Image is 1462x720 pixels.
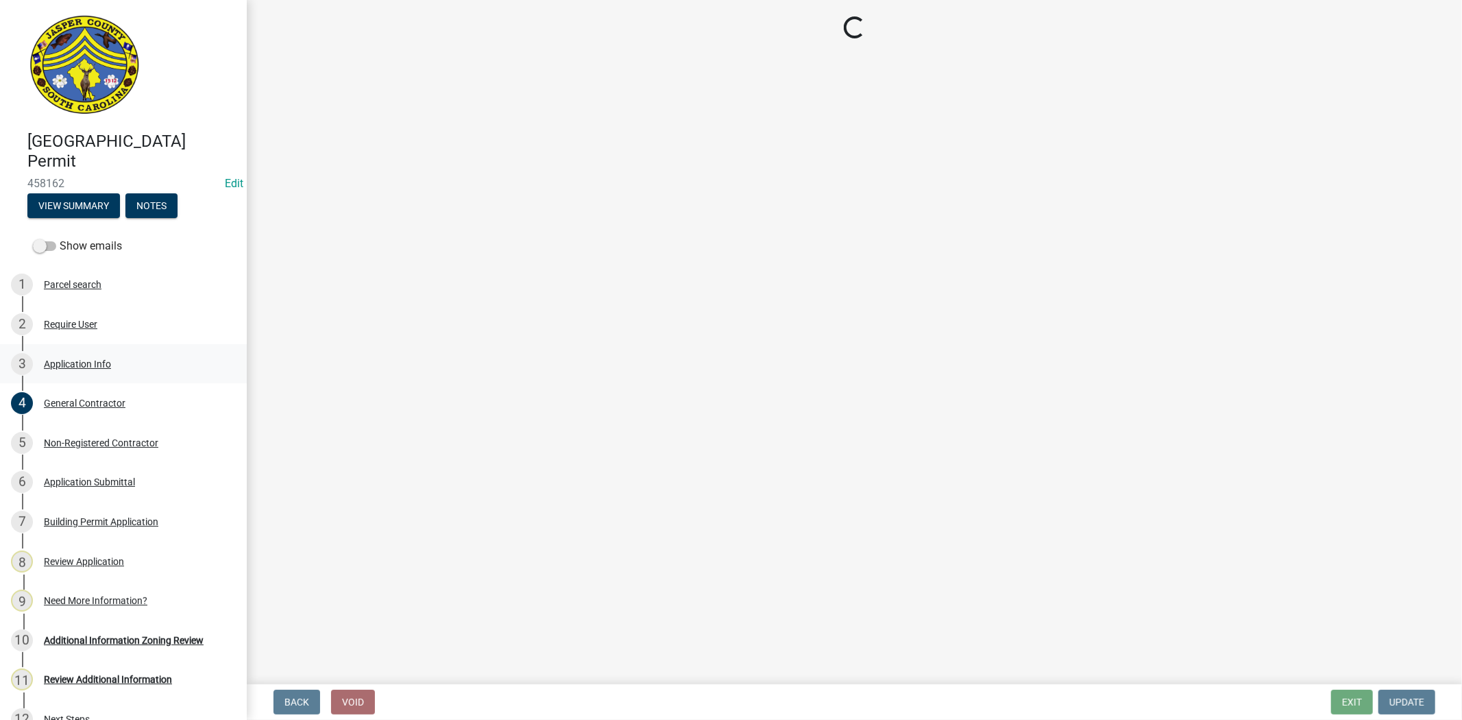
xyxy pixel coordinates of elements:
[11,392,33,414] div: 4
[11,551,33,573] div: 8
[44,675,172,684] div: Review Additional Information
[44,596,147,605] div: Need More Information?
[44,438,158,448] div: Non-Registered Contractor
[273,690,320,715] button: Back
[27,14,142,117] img: Jasper County, South Carolina
[11,590,33,612] div: 9
[27,193,120,218] button: View Summary
[44,517,158,527] div: Building Permit Application
[44,557,124,566] div: Review Application
[11,353,33,375] div: 3
[33,238,122,254] label: Show emails
[44,477,135,487] div: Application Submittal
[125,201,178,212] wm-modal-confirm: Notes
[11,432,33,454] div: 5
[44,320,97,329] div: Require User
[44,636,204,645] div: Additional Information Zoning Review
[11,274,33,296] div: 1
[284,697,309,708] span: Back
[44,359,111,369] div: Application Info
[11,511,33,533] div: 7
[27,201,120,212] wm-modal-confirm: Summary
[331,690,375,715] button: Void
[11,669,33,691] div: 11
[44,398,125,408] div: General Contractor
[225,177,243,190] wm-modal-confirm: Edit Application Number
[11,471,33,493] div: 6
[1389,697,1424,708] span: Update
[27,177,219,190] span: 458162
[44,280,101,289] div: Parcel search
[225,177,243,190] a: Edit
[11,313,33,335] div: 2
[11,629,33,651] div: 10
[1331,690,1373,715] button: Exit
[125,193,178,218] button: Notes
[27,132,236,171] h4: [GEOGRAPHIC_DATA] Permit
[1378,690,1435,715] button: Update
